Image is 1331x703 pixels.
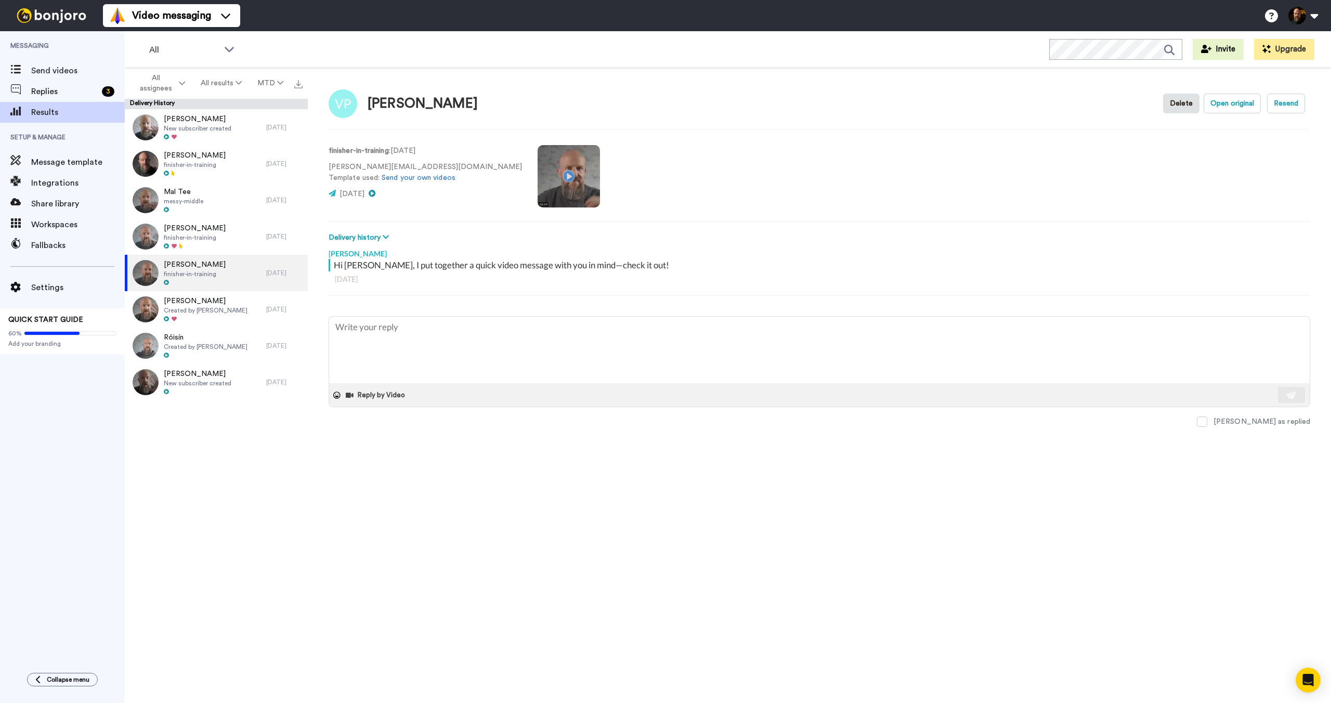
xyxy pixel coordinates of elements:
[266,269,303,277] div: [DATE]
[329,146,522,157] p: : [DATE]
[109,7,126,24] img: vm-color.svg
[266,378,303,386] div: [DATE]
[1286,391,1298,399] img: send-white.svg
[193,74,250,93] button: All results
[1267,94,1305,113] button: Resend
[164,306,247,315] span: Created by [PERSON_NAME]
[1254,39,1314,60] button: Upgrade
[149,44,219,56] span: All
[164,270,226,278] span: finisher-in-training
[164,369,231,379] span: [PERSON_NAME]
[8,329,22,337] span: 60%
[31,281,125,294] span: Settings
[266,123,303,132] div: [DATE]
[12,8,90,23] img: bj-logo-header-white.svg
[329,147,389,154] strong: finisher-in-training
[125,291,308,328] a: [PERSON_NAME]Created by [PERSON_NAME][DATE]
[102,86,114,97] div: 3
[1163,94,1199,113] button: Delete
[127,69,193,98] button: All assignees
[329,243,1310,259] div: [PERSON_NAME]
[1204,94,1261,113] button: Open original
[125,328,308,364] a: RóisínCreated by [PERSON_NAME][DATE]
[294,80,303,88] img: export.svg
[1296,668,1321,693] div: Open Intercom Messenger
[266,232,303,241] div: [DATE]
[125,255,308,291] a: [PERSON_NAME]finisher-in-training[DATE]
[31,198,125,210] span: Share library
[340,190,364,198] span: [DATE]
[164,296,247,306] span: [PERSON_NAME]
[1213,416,1310,427] div: [PERSON_NAME] as replied
[164,187,203,197] span: Mal Tee
[31,218,125,231] span: Workspaces
[8,316,83,323] span: QUICK START GUIDE
[31,106,125,119] span: Results
[31,177,125,189] span: Integrations
[164,150,226,161] span: [PERSON_NAME]
[47,675,89,684] span: Collapse menu
[133,369,159,395] img: 41df7b83-620f-4bb1-84e5-912547ab24fd-thumb.jpg
[368,96,478,111] div: [PERSON_NAME]
[345,387,408,403] button: Reply by Video
[27,673,98,686] button: Collapse menu
[329,89,357,118] img: Image of Vanessa Peare
[164,161,226,169] span: finisher-in-training
[133,260,159,286] img: 8078b807-87a6-400a-854d-fc47bd861dfc-thumb.jpg
[125,99,308,109] div: Delivery History
[334,259,1308,271] div: Hi [PERSON_NAME], I put together a quick video message with you in mind—check it out!
[164,114,231,124] span: [PERSON_NAME]
[31,64,125,77] span: Send videos
[133,151,159,177] img: 078d493c-f93b-459f-a20e-4ce0cd162a1a-thumb.jpg
[335,274,1304,284] div: [DATE]
[133,224,159,250] img: 7b2739e3-9654-4c89-8886-7e9c68ae1e67-thumb.jpg
[135,73,177,94] span: All assignees
[125,146,308,182] a: [PERSON_NAME]finisher-in-training[DATE]
[8,340,116,348] span: Add your branding
[125,218,308,255] a: [PERSON_NAME]finisher-in-training[DATE]
[31,156,125,168] span: Message template
[382,174,455,181] a: Send your own videos
[250,74,291,93] button: MTD
[133,187,159,213] img: 45d06eb1-4205-44ad-a170-9134272a5604-thumb.jpg
[164,332,247,343] span: Róisín
[133,296,159,322] img: ac50d409-1375-475a-b4af-32230ae4f159-thumb.jpg
[125,109,308,146] a: [PERSON_NAME]New subscriber created[DATE]
[266,196,303,204] div: [DATE]
[125,182,308,218] a: Mal Teemessy-middle[DATE]
[31,85,98,98] span: Replies
[133,333,159,359] img: 4fdba7da-6853-45f6-bad0-99c04b3c0d12-thumb.jpg
[164,197,203,205] span: messy-middle
[164,223,226,233] span: [PERSON_NAME]
[164,343,247,351] span: Created by [PERSON_NAME]
[31,239,125,252] span: Fallbacks
[125,364,308,400] a: [PERSON_NAME]New subscriber created[DATE]
[266,342,303,350] div: [DATE]
[329,162,522,184] p: [PERSON_NAME][EMAIL_ADDRESS][DOMAIN_NAME] Template used:
[133,114,159,140] img: b08d9885-6922-4c62-885e-383dd6a2f5e0-thumb.jpg
[266,160,303,168] div: [DATE]
[164,124,231,133] span: New subscriber created
[329,232,392,243] button: Delivery history
[1193,39,1244,60] button: Invite
[266,305,303,314] div: [DATE]
[291,75,306,91] button: Export all results that match these filters now.
[164,379,231,387] span: New subscriber created
[164,233,226,242] span: finisher-in-training
[164,259,226,270] span: [PERSON_NAME]
[132,8,211,23] span: Video messaging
